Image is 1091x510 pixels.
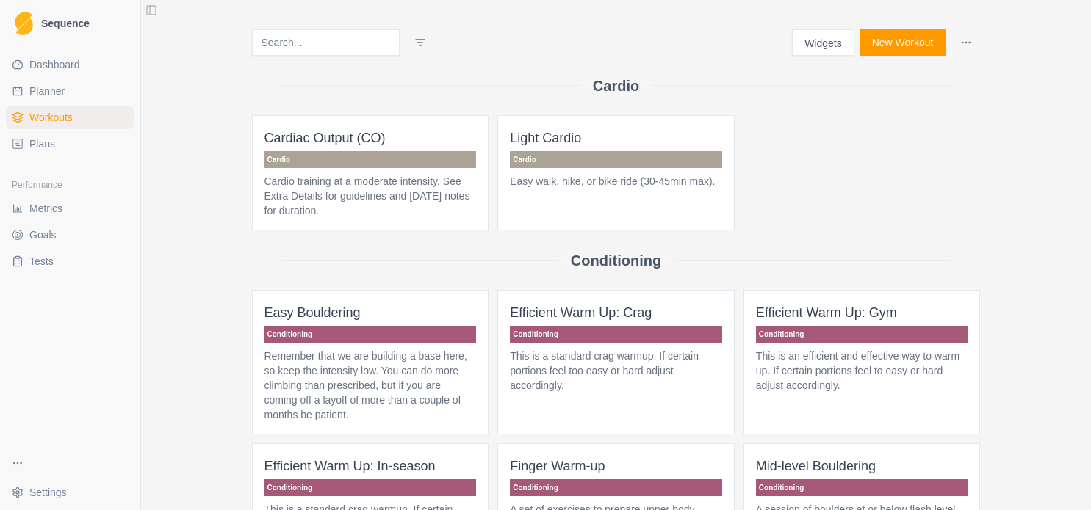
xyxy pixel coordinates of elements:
[29,136,55,151] span: Plans
[6,53,134,76] a: Dashboard
[510,349,722,393] p: This is a standard crag warmup. If certain portions feel too easy or hard adjust accordingly.
[6,6,134,41] a: LogoSequence
[6,132,134,156] a: Plans
[29,227,57,242] span: Goals
[510,456,722,476] p: Finger Warm-up
[6,79,134,103] a: Planner
[756,302,968,323] p: Efficient Warm Up: Gym
[29,84,65,98] span: Planner
[510,151,722,168] p: Cardio
[6,249,134,273] a: Tests
[15,12,33,36] img: Logo
[510,326,722,343] p: Conditioning
[756,326,968,343] p: Conditioning
[756,456,968,476] p: Mid-level Bouldering
[29,254,54,269] span: Tests
[264,174,477,218] p: Cardio training at a moderate intensity. See Extra Details for guidelines and [DATE] notes for du...
[29,110,73,125] span: Workouts
[593,77,639,95] h2: Cardio
[29,57,80,72] span: Dashboard
[264,326,477,343] p: Conditioning
[264,151,477,168] p: Cardio
[264,456,477,476] p: Efficient Warm Up: In-season
[6,173,134,197] div: Performance
[6,223,134,247] a: Goals
[571,252,661,269] h2: Conditioning
[510,174,722,189] p: Easy walk, hike, or bike ride (30-45min max).
[6,106,134,129] a: Workouts
[264,302,477,323] p: Easy Bouldering
[6,481,134,504] button: Settings
[29,201,62,216] span: Metrics
[6,197,134,220] a: Metrics
[510,479,722,496] p: Conditioning
[792,29,854,56] button: Widgets
[252,29,400,56] input: Search...
[756,479,968,496] p: Conditioning
[860,29,946,56] button: New Workout
[264,128,477,148] p: Cardiac Output (CO)
[756,349,968,393] p: This is an efficient and effective way to warm up. If certain portions feel to easy or hard adjus...
[41,18,90,29] span: Sequence
[264,349,477,422] p: Remember that we are building a base here, so keep the intensity low. You can do more climbing th...
[510,128,722,148] p: Light Cardio
[264,479,477,496] p: Conditioning
[510,302,722,323] p: Efficient Warm Up: Crag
